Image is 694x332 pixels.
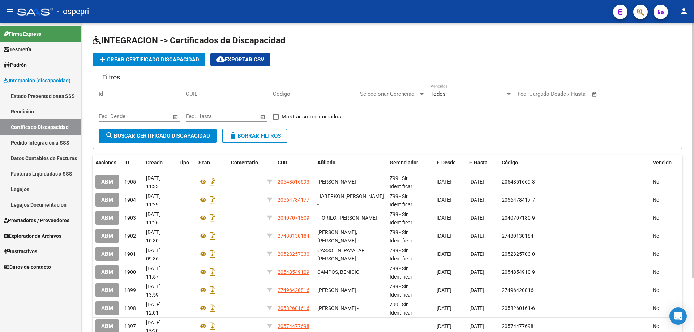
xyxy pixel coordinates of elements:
[469,233,484,239] span: [DATE]
[317,305,359,311] span: [PERSON_NAME] -
[99,129,217,143] button: Buscar Certificado Discapacidad
[390,284,412,298] span: Z99 - Sin Identificar
[101,233,113,240] span: ABM
[469,179,484,185] span: [DATE]
[124,160,129,165] span: ID
[317,269,362,275] span: CAMPOS, BENICIO -
[93,53,205,66] button: Crear Certificado Discapacidad
[105,133,210,139] span: Buscar Certificado Discapacidad
[390,175,412,189] span: Z99 - Sin Identificar
[229,133,281,139] span: Borrar Filtros
[591,90,599,99] button: Open calendar
[4,30,41,38] span: Firma Express
[502,251,535,257] span: 2052325703-0
[653,197,659,203] span: No
[278,215,309,221] span: 20407071809
[317,287,359,293] span: [PERSON_NAME] -
[502,197,535,203] span: 2056478417-7
[208,230,217,242] i: Descargar documento
[360,91,419,97] span: Seleccionar Gerenciador
[278,160,288,165] span: CUIL
[653,251,659,257] span: No
[317,193,384,207] span: HABERKON [PERSON_NAME] -
[208,248,217,260] i: Descargar documento
[143,155,176,171] datatable-header-cell: Creado
[208,212,217,224] i: Descargar documento
[198,160,210,165] span: Scan
[208,266,217,278] i: Descargar documento
[653,215,659,221] span: No
[502,287,534,293] span: 27496420816
[95,229,119,242] button: ABM
[259,113,267,121] button: Open calendar
[278,269,309,275] span: 20548549109
[101,287,113,294] span: ABM
[650,155,682,171] datatable-header-cell: Vencido
[146,160,163,165] span: Creado
[317,229,359,243] span: [PERSON_NAME], [PERSON_NAME] -
[146,266,161,280] span: [DATE] 11:57
[101,251,113,258] span: ABM
[95,265,119,279] button: ABM
[146,302,161,316] span: [DATE] 12:01
[146,175,161,189] span: [DATE] 11:33
[390,211,412,225] span: Z99 - Sin Identificar
[216,113,251,120] input: End date
[208,194,217,206] i: Descargar documento
[653,323,659,329] span: No
[179,160,189,165] span: Tipo
[499,155,650,171] datatable-header-cell: Código
[95,160,116,165] span: Acciones
[317,215,380,221] span: FIORILO, [PERSON_NAME] -
[437,323,451,329] span: [DATE]
[502,323,534,329] span: 20574477698
[502,215,535,221] span: 2040707180-9
[548,91,583,97] input: End date
[95,301,119,315] button: ABM
[172,113,180,121] button: Open calendar
[669,307,687,325] div: Open Intercom Messenger
[101,197,113,203] span: ABM
[101,323,113,330] span: ABM
[146,229,161,243] span: [DATE] 10:30
[653,287,659,293] span: No
[437,179,451,185] span: [DATE]
[186,113,209,120] input: Start date
[208,320,217,332] i: Descargar documento
[57,4,89,20] span: - ospepri
[317,160,335,165] span: Afiliado
[4,46,31,53] span: Tesorería
[275,155,314,171] datatable-header-cell: CUIL
[124,287,136,293] span: 1899
[469,323,484,329] span: [DATE]
[502,179,535,185] span: 2054851669-3
[437,251,451,257] span: [DATE]
[146,284,161,298] span: [DATE] 13:59
[434,155,466,171] datatable-header-cell: F. Desde
[95,175,119,188] button: ABM
[469,287,484,293] span: [DATE]
[518,91,541,97] input: Start date
[105,131,114,140] mat-icon: search
[278,197,309,203] span: 20564784177
[390,266,412,280] span: Z99 - Sin Identificar
[680,7,688,16] mat-icon: person
[278,305,309,311] span: 20582601616
[146,193,161,207] span: [DATE] 11:29
[653,233,659,239] span: No
[95,283,119,297] button: ABM
[124,269,136,275] span: 1900
[4,247,37,255] span: Instructivos
[101,215,113,221] span: ABM
[176,155,196,171] datatable-header-cell: Tipo
[98,56,199,63] span: Crear Certificado Discapacidad
[502,305,535,311] span: 2058260161-6
[146,211,161,225] span: [DATE] 11:26
[390,193,412,207] span: Z99 - Sin Identificar
[469,269,484,275] span: [DATE]
[4,77,70,85] span: Integración (discapacidad)
[390,160,418,165] span: Gerenciador
[282,112,341,121] span: Mostrar sólo eliminados
[317,179,359,185] span: [PERSON_NAME] -
[437,215,451,221] span: [DATE]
